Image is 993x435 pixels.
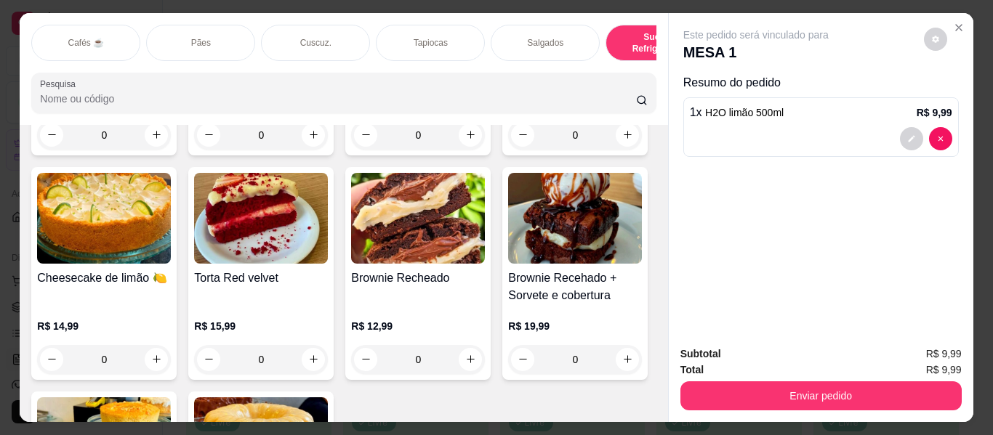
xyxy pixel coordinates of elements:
[459,348,482,371] button: increase-product-quantity
[354,123,377,147] button: decrease-product-quantity
[690,104,784,121] p: 1 x
[40,123,63,147] button: decrease-product-quantity
[511,123,534,147] button: decrease-product-quantity
[145,123,168,147] button: increase-product-quantity
[527,37,563,49] p: Salgados
[197,348,220,371] button: decrease-product-quantity
[302,123,325,147] button: increase-product-quantity
[680,364,704,375] strong: Total
[926,346,962,362] span: R$ 9,99
[900,127,923,150] button: decrease-product-quantity
[354,348,377,371] button: decrease-product-quantity
[705,107,784,118] span: H2O limão 500ml
[191,37,211,49] p: Pães
[680,348,721,359] strong: Subtotal
[351,319,485,333] p: R$ 12,99
[194,173,328,264] img: product-image
[194,269,328,287] h4: Torta Red velvet
[683,74,959,92] p: Resumo do pedido
[37,269,171,287] h4: Cheesecake de limão 🍋
[197,123,220,147] button: decrease-product-quantity
[511,348,534,371] button: decrease-product-quantity
[68,37,104,49] p: Cafés ☕
[508,173,642,264] img: product-image
[947,16,970,39] button: Close
[926,362,962,378] span: R$ 9,99
[300,37,331,49] p: Cuscuz.
[680,381,962,410] button: Enviar pedido
[145,348,168,371] button: increase-product-quantity
[194,319,328,333] p: R$ 15,99
[929,127,952,150] button: decrease-product-quantity
[683,28,829,42] p: Este pedido será vinculado para
[683,42,829,62] p: MESA 1
[616,348,639,371] button: increase-product-quantity
[37,319,171,333] p: R$ 14,99
[40,348,63,371] button: decrease-product-quantity
[302,348,325,371] button: increase-product-quantity
[414,37,448,49] p: Tapiocas
[459,123,482,147] button: increase-product-quantity
[616,123,639,147] button: increase-product-quantity
[508,319,642,333] p: R$ 19,99
[40,78,81,90] label: Pesquisa
[924,28,947,51] button: decrease-product-quantity
[917,105,952,120] p: R$ 9,99
[508,269,642,304] h4: Brownie Recehado + Sorvete e cobertura
[37,173,171,264] img: product-image
[618,31,702,54] p: Sucos e Refrigerantes
[351,269,485,287] h4: Brownie Recheado
[351,173,485,264] img: product-image
[40,92,636,106] input: Pesquisa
